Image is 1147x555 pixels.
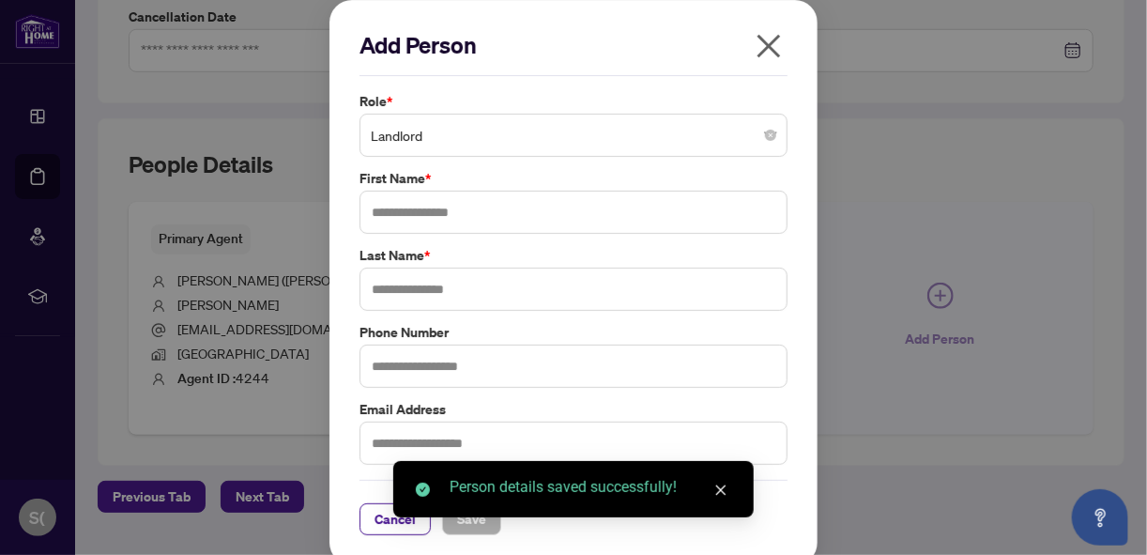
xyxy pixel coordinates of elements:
span: Cancel [375,504,416,534]
span: check-circle [416,483,430,497]
span: close [754,31,784,61]
div: Person details saved successfully! [450,476,731,499]
label: Phone Number [359,322,788,343]
button: Cancel [359,503,431,535]
label: First Name [359,168,788,189]
a: Close [711,480,731,501]
span: Landlord [371,117,776,153]
label: Role [359,91,788,112]
label: Email Address [359,399,788,420]
button: Open asap [1072,489,1128,546]
span: close [714,484,727,497]
label: Last Name [359,245,788,266]
span: close-circle [765,130,776,141]
h2: Add Person [359,30,788,60]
